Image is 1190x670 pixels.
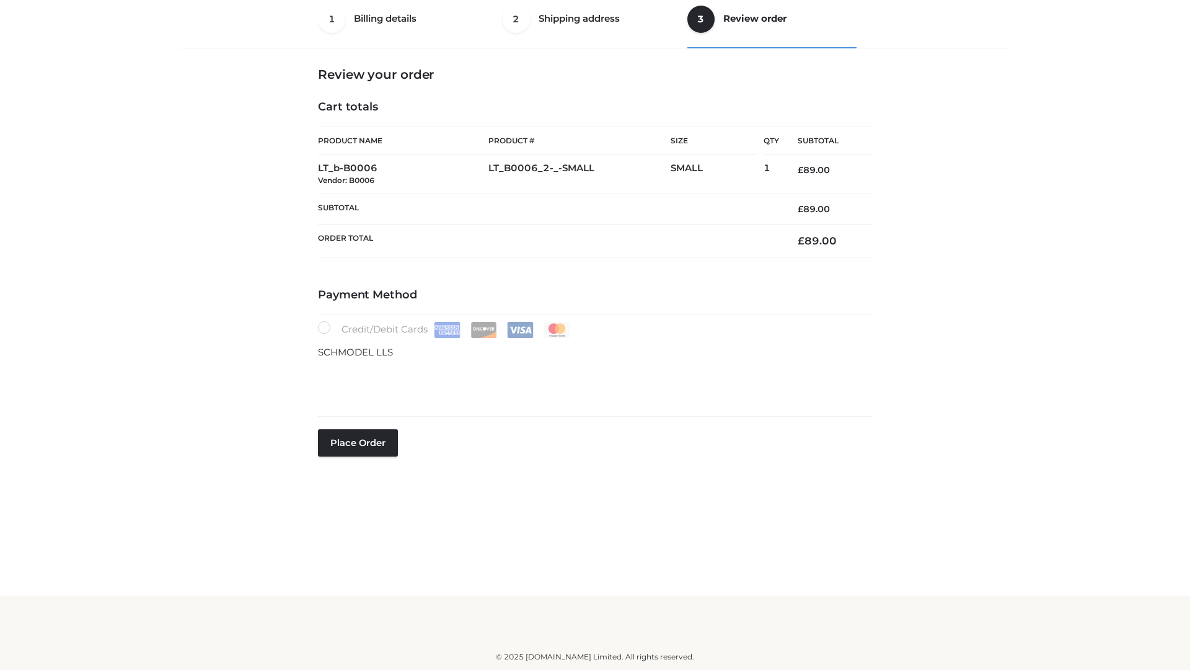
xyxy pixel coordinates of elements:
[434,322,461,338] img: Amex
[318,100,872,114] h4: Cart totals
[798,234,804,247] span: £
[488,127,671,155] th: Product #
[507,322,534,338] img: Visa
[318,225,779,257] th: Order Total
[470,322,497,338] img: Discover
[318,194,779,224] th: Subtotal
[671,127,757,155] th: Size
[798,234,837,247] bdi: 89.00
[318,429,398,457] button: Place order
[315,357,870,403] iframe: Secure payment input frame
[671,155,764,194] td: SMALL
[318,321,571,338] label: Credit/Debit Cards
[318,155,488,194] td: LT_b-B0006
[318,127,488,155] th: Product Name
[318,176,374,185] small: Vendor: B0006
[318,67,872,82] h3: Review your order
[798,164,803,176] span: £
[764,127,779,155] th: Qty
[318,344,872,360] p: SCHMODEL LLS
[544,322,570,338] img: Mastercard
[798,164,830,176] bdi: 89.00
[798,203,830,215] bdi: 89.00
[779,127,872,155] th: Subtotal
[184,651,1006,663] div: © 2025 [DOMAIN_NAME] Limited. All rights reserved.
[798,203,803,215] span: £
[488,155,671,194] td: LT_B0006_2-_-SMALL
[318,288,872,302] h4: Payment Method
[764,155,779,194] td: 1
